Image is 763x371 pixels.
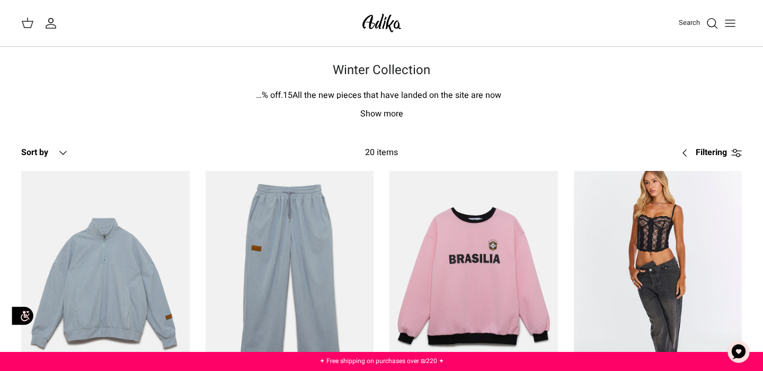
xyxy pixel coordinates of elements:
button: Sort by [21,141,69,165]
img: Adika IL [359,11,404,35]
a: Search [679,17,718,30]
font: 20 items [365,146,398,159]
font: 15 [283,89,292,102]
a: Filtering [675,140,742,166]
font: Show more [360,107,403,120]
a: My account [45,17,61,30]
font: % off. [262,89,283,102]
font: Search [679,17,700,28]
font: Winter Collection [333,61,430,79]
font: All the new pieces that have landed on the site are now [292,89,501,102]
font: Sort by [21,146,48,159]
button: Toggle menu [718,12,742,35]
font: Filtering [696,146,727,159]
img: accessibility_icon02.svg [8,301,37,330]
a: ✦ Free shipping on purchases over ₪220 ✦ [320,356,444,366]
button: Chat [723,336,755,368]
